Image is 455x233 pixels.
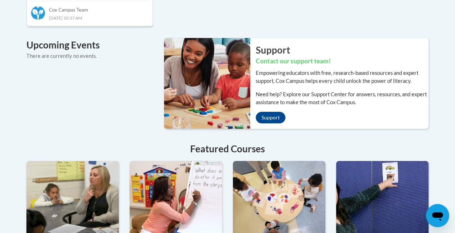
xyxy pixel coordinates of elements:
p: Need help? Explore our Support Center for answers, resources, and expert assistance to make the m... [256,90,429,106]
h3: Contact our support team! [256,57,429,66]
h4: Upcoming Events [26,38,153,52]
span: There are currently no events. [26,53,97,59]
h4: Featured Courses [26,142,429,156]
h2: Support [256,43,429,56]
div: Cox Campus Team [31,1,149,14]
img: ... [159,38,250,128]
iframe: Button to launch messaging window, conversation in progress [426,204,449,227]
div: [DATE] 10:37 AM [31,14,149,22]
p: Empowering educators with free, research-based resources and expert support, Cox Campus helps eve... [256,69,429,85]
a: Support [256,112,285,123]
img: Cox Campus Team [31,6,45,20]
